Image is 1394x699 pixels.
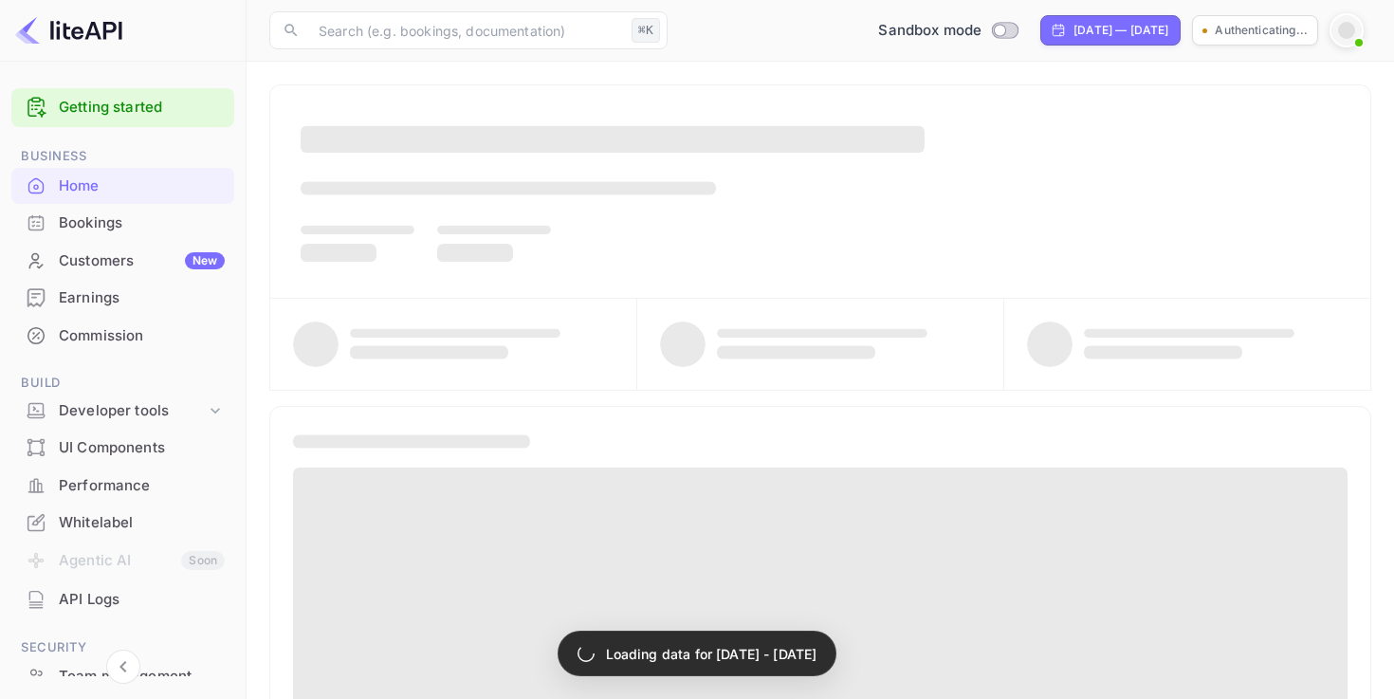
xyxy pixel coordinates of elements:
a: Bookings [11,205,234,240]
img: LiteAPI logo [15,15,122,46]
a: CustomersNew [11,243,234,278]
div: Home [11,168,234,205]
div: Team management [59,666,225,688]
div: API Logs [59,589,225,611]
div: Whitelabel [11,505,234,542]
div: Commission [11,318,234,355]
div: Performance [11,468,234,505]
div: ⌘K [632,18,660,43]
div: CustomersNew [11,243,234,280]
div: UI Components [11,430,234,467]
div: Developer tools [11,395,234,428]
button: Collapse navigation [106,650,140,684]
input: Search (e.g. bookings, documentation) [307,11,624,49]
div: Home [59,175,225,197]
a: Whitelabel [11,505,234,540]
span: Security [11,637,234,658]
a: Commission [11,318,234,353]
span: Build [11,373,234,394]
div: Click to change the date range period [1040,15,1181,46]
p: Loading data for [DATE] - [DATE] [606,644,817,664]
div: Bookings [59,212,225,234]
a: API Logs [11,581,234,616]
div: [DATE] — [DATE] [1073,22,1168,39]
div: Earnings [59,287,225,309]
div: Performance [59,475,225,497]
span: Sandbox mode [878,20,981,42]
div: Earnings [11,280,234,317]
div: Whitelabel [59,512,225,534]
div: API Logs [11,581,234,618]
div: UI Components [59,437,225,459]
a: Earnings [11,280,234,315]
a: Performance [11,468,234,503]
div: New [185,252,225,269]
div: Bookings [11,205,234,242]
div: Getting started [11,88,234,127]
div: Developer tools [59,400,206,422]
a: Getting started [59,97,225,119]
span: Business [11,146,234,167]
a: UI Components [11,430,234,465]
a: Team management [11,658,234,693]
div: Customers [59,250,225,272]
a: Home [11,168,234,203]
p: Authenticating... [1215,22,1308,39]
div: Switch to Production mode [871,20,1025,42]
div: Commission [59,325,225,347]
